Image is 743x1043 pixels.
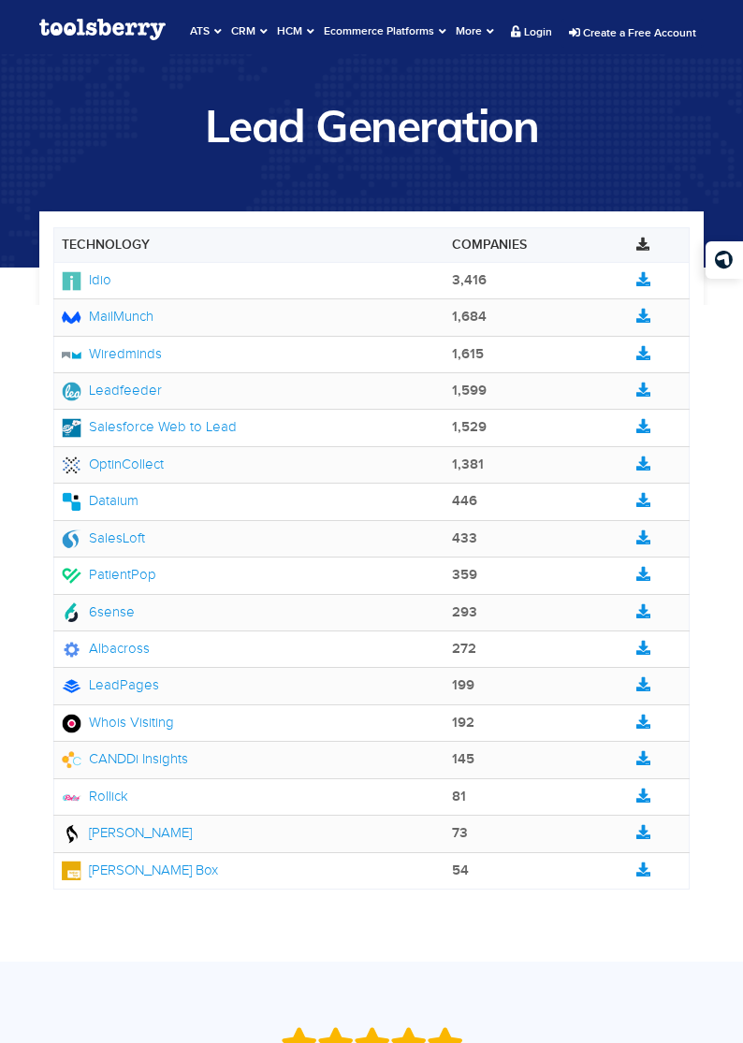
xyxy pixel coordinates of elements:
[62,382,81,401] img: Leadfeeder
[452,677,474,694] span: 199
[62,308,81,327] img: MailMunch
[62,641,150,656] a: Albacross Albacross
[452,493,477,510] span: 446
[452,789,466,805] span: 81
[62,418,81,438] img: Salesforce Web to Lead
[452,272,487,289] span: 3,416
[62,530,145,545] a: SalesLoft SalesLoft
[62,750,81,770] img: CANDDi Insights
[62,602,81,622] img: 6sense
[54,227,444,262] th: Technology
[277,22,314,41] span: HCM
[62,676,81,696] img: LeadPages
[62,271,81,291] img: Idio
[231,22,268,41] span: CRM
[62,824,81,844] img: Leady
[453,9,497,54] a: More
[62,862,218,877] a: Holler Box [PERSON_NAME] Box
[62,714,81,733] img: Whois Visiting
[62,604,135,619] a: 6sense 6sense
[62,861,81,880] img: Holler Box
[62,456,164,471] a: OptinCollect OptinCollect
[452,641,476,658] span: 272
[505,19,558,46] a: Login
[62,492,81,512] img: Dataium
[62,566,81,586] img: PatientPop
[39,101,704,151] h1: Lead Generation
[62,825,192,840] a: Leady [PERSON_NAME]
[228,9,270,54] a: CRM
[62,383,162,398] a: Leadfeeder Leadfeeder
[62,419,237,434] a: Salesforce Web to Lead Salesforce Web to Lead
[62,715,174,730] a: Whois Visiting Whois Visiting
[62,529,81,549] img: SalesLoft
[62,677,159,692] a: LeadPages LeadPages
[62,751,188,766] a: CANDDi Insights CANDDi Insights
[452,862,469,879] span: 54
[62,493,138,508] a: Dataium Dataium
[444,227,629,262] th: Companies
[62,309,153,324] a: MailMunch MailMunch
[452,825,468,842] span: 73
[324,22,446,41] span: Ecommerce Platforms
[452,530,477,547] span: 433
[452,383,487,399] span: 1,599
[187,9,225,54] a: ATS
[62,640,81,659] img: Albacross
[39,19,166,39] img: Toolsberry
[452,456,484,473] span: 1,381
[452,419,487,436] span: 1,529
[62,346,162,361] a: Wiredminds Wiredminds
[452,567,477,584] span: 359
[452,346,484,363] span: 1,615
[190,22,222,41] span: ATS
[62,456,81,475] img: OptinCollect
[62,788,81,807] img: Rollick
[62,345,81,365] img: Wiredminds
[62,272,111,287] a: Idio Idio
[452,715,474,732] span: 192
[452,604,477,621] span: 293
[39,9,166,50] a: Toolsberry
[452,751,474,768] span: 145
[452,309,487,326] span: 1,684
[561,19,704,48] a: Create a Free Account
[321,9,449,54] a: Ecommerce Platforms
[274,9,317,54] a: HCM
[456,24,494,38] span: More
[62,567,156,582] a: PatientPop PatientPop
[62,789,128,804] a: Rollick Rollick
